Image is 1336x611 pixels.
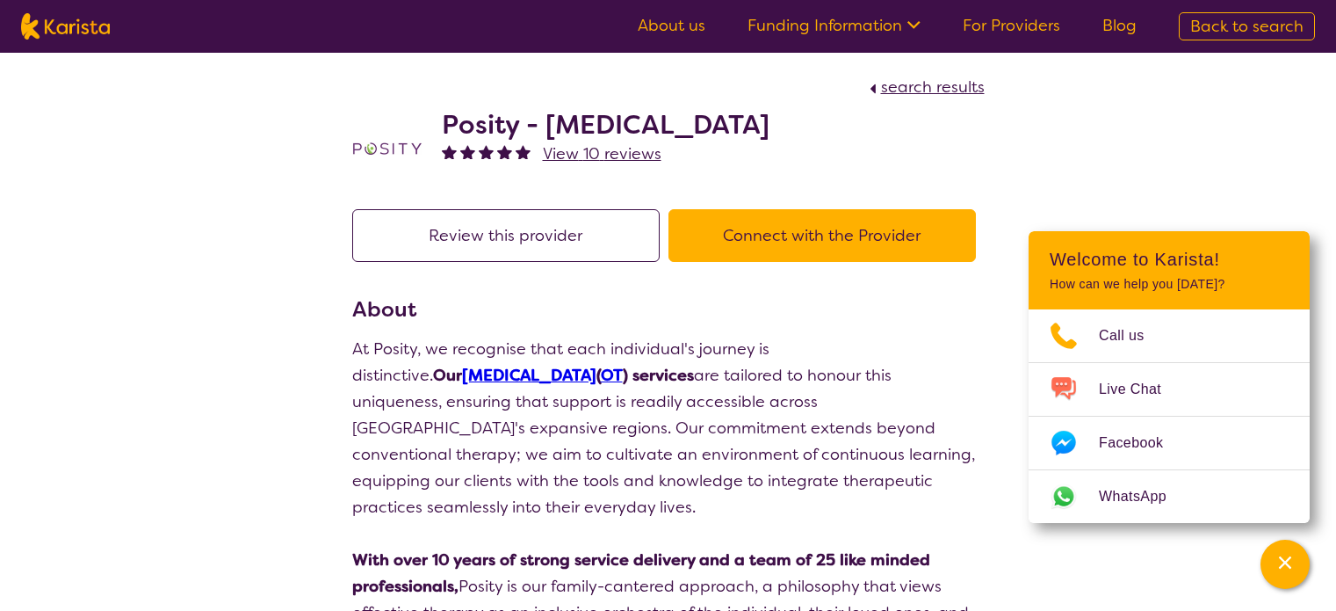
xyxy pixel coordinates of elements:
[352,294,985,325] h3: About
[460,144,475,159] img: fullstar
[638,15,705,36] a: About us
[352,225,668,246] a: Review this provider
[1099,484,1188,510] span: WhatsApp
[352,209,660,262] button: Review this provider
[1029,231,1310,523] div: Channel Menu
[442,109,769,141] h2: Posity - [MEDICAL_DATA]
[543,143,661,164] span: View 10 reviews
[747,15,921,36] a: Funding Information
[1260,540,1310,589] button: Channel Menu
[479,144,494,159] img: fullstar
[543,141,661,167] a: View 10 reviews
[352,113,422,184] img: t1bslo80pcylnzwjhndq.png
[21,13,110,40] img: Karista logo
[1029,470,1310,523] a: Web link opens in a new tab.
[1050,249,1289,270] h2: Welcome to Karista!
[668,209,976,262] button: Connect with the Provider
[462,365,596,386] a: [MEDICAL_DATA]
[1099,323,1166,349] span: Call us
[1029,309,1310,523] ul: Choose channel
[433,365,694,386] strong: Our ( ) services
[668,225,985,246] a: Connect with the Provider
[1099,376,1182,403] span: Live Chat
[1179,12,1315,40] a: Back to search
[497,144,512,159] img: fullstar
[352,549,930,597] strong: With over 10 years of strong service delivery and a team of 25 like minded professionals,
[1190,16,1304,37] span: Back to search
[881,76,985,98] span: search results
[601,365,623,386] a: OT
[1050,277,1289,292] p: How can we help you [DATE]?
[516,144,531,159] img: fullstar
[442,144,457,159] img: fullstar
[1099,430,1184,456] span: Facebook
[352,336,985,520] p: At Posity, we recognise that each individual's journey is distinctive. are tailored to honour thi...
[963,15,1060,36] a: For Providers
[1102,15,1137,36] a: Blog
[865,76,985,98] a: search results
